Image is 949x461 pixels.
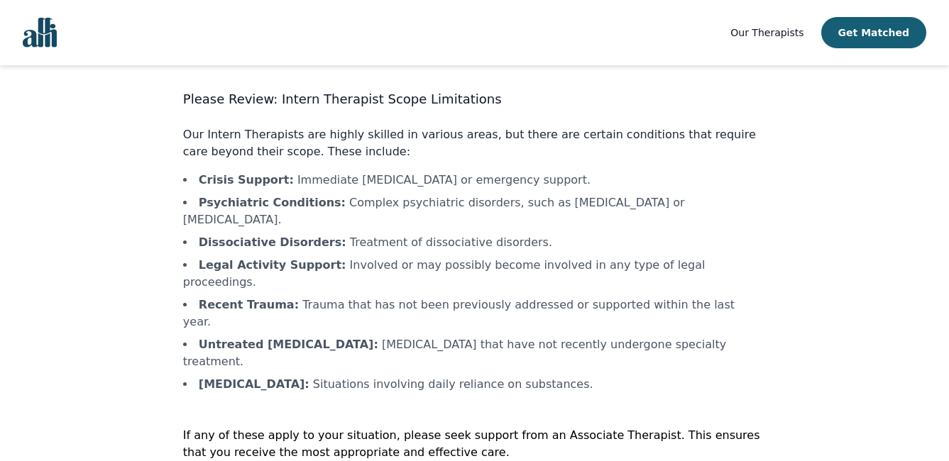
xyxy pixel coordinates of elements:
[730,27,803,38] span: Our Therapists
[199,298,299,311] b: Recent Trauma :
[23,18,57,48] img: alli logo
[183,427,766,461] p: If any of these apply to your situation, please seek support from an Associate Therapist. This en...
[183,257,766,291] li: Involved or may possibly become involved in any type of legal proceedings.
[199,196,346,209] b: Psychiatric Conditions :
[183,234,766,251] li: Treatment of dissociative disorders.
[199,258,346,272] b: Legal Activity Support :
[183,296,766,331] li: Trauma that has not been previously addressed or supported within the last year.
[183,376,766,393] li: Situations involving daily reliance on substances.
[183,336,766,370] li: [MEDICAL_DATA] that have not recently undergone specialty treatment.
[183,194,766,228] li: Complex psychiatric disorders, such as [MEDICAL_DATA] or [MEDICAL_DATA].
[183,126,766,160] p: Our Intern Therapists are highly skilled in various areas, but there are certain conditions that ...
[199,377,309,391] b: [MEDICAL_DATA] :
[730,24,803,41] a: Our Therapists
[199,173,294,187] b: Crisis Support :
[199,235,346,249] b: Dissociative Disorders :
[199,338,378,351] b: Untreated [MEDICAL_DATA] :
[183,172,766,189] li: Immediate [MEDICAL_DATA] or emergency support.
[821,17,926,48] button: Get Matched
[183,89,766,109] h3: Please Review: Intern Therapist Scope Limitations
